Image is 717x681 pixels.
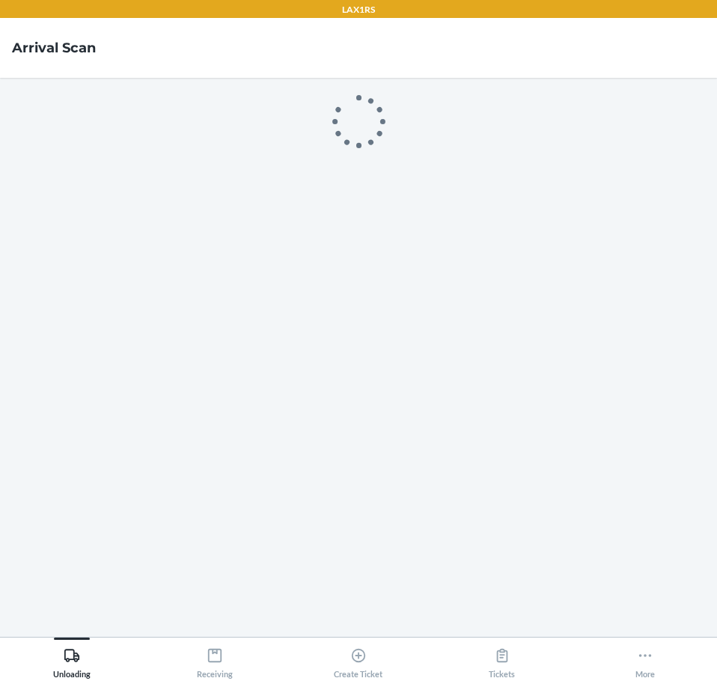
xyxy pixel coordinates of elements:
p: LAX1RS [342,3,375,16]
button: More [573,638,717,679]
div: More [635,641,655,679]
div: Tickets [489,641,515,679]
div: Unloading [53,641,91,679]
div: Create Ticket [334,641,382,679]
div: Receiving [197,641,233,679]
button: Create Ticket [287,638,430,679]
h4: Arrival Scan [12,38,96,58]
button: Tickets [430,638,574,679]
button: Receiving [144,638,287,679]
